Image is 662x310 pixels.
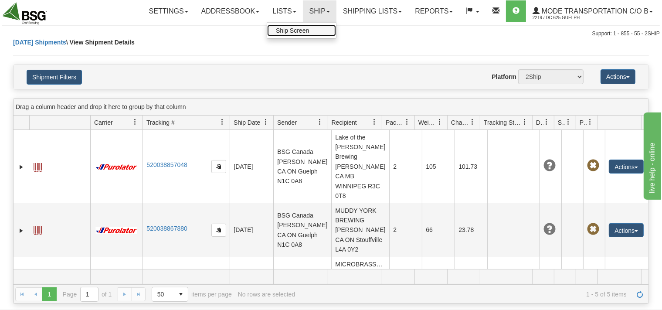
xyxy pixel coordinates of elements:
a: Addressbook [195,0,266,22]
a: [DATE] Shipments [13,39,66,46]
span: items per page [152,287,232,302]
iframe: chat widget [642,110,661,199]
td: 23.78 [455,203,487,257]
a: Ship Date filter column settings [258,115,273,129]
span: 50 [157,290,169,299]
span: \ View Shipment Details [66,39,135,46]
span: Page of 1 [63,287,112,302]
span: Unknown [543,223,556,235]
a: Lists [266,0,302,22]
a: Carrier filter column settings [128,115,143,129]
button: Actions [601,69,635,84]
span: Page 1 [42,287,56,301]
td: 105 [422,130,455,203]
button: Shipment Filters [27,70,82,85]
label: Platform [492,72,516,81]
a: Recipient filter column settings [367,115,382,129]
a: Weight filter column settings [432,115,447,129]
div: grid grouping header [14,99,648,116]
div: No rows are selected [238,291,295,298]
span: Pickup Not Assigned [587,160,599,172]
a: Shipping lists [336,0,408,22]
td: 2 [389,130,422,203]
button: Actions [609,223,644,237]
td: Lake of the [PERSON_NAME] Brewing [PERSON_NAME] CA MB WINNIPEG R3C 0T8 [331,130,389,203]
td: 2 [389,203,422,257]
a: Tracking Status filter column settings [517,115,532,129]
a: Refresh [633,287,647,301]
a: Reports [408,0,459,22]
img: 11 - Purolator [94,227,139,234]
a: Label [34,222,42,236]
td: [DATE] [230,203,273,257]
a: 520038857048 [146,161,187,168]
input: Page 1 [81,287,98,301]
span: Charge [451,118,469,127]
a: 520038867880 [146,225,187,232]
button: Actions [609,160,644,174]
td: BSG Canada [PERSON_NAME] CA ON Guelph N1C 0A8 [273,203,331,257]
span: Page sizes drop down [152,287,188,302]
span: Shipment Issues [558,118,565,127]
a: Label [34,159,42,173]
span: select [174,287,188,301]
button: Copy to clipboard [211,224,226,237]
span: Packages [386,118,404,127]
td: [DATE] [230,130,273,203]
td: 101.73 [455,130,487,203]
a: Shipment Issues filter column settings [561,115,576,129]
a: Expand [17,226,26,235]
span: 1 - 5 of 5 items [301,291,627,298]
img: 11 - Purolator [94,164,139,170]
span: Tracking # [146,118,175,127]
a: Sender filter column settings [313,115,328,129]
a: Delivery Status filter column settings [539,115,554,129]
a: Settings [143,0,195,22]
span: Carrier [94,118,113,127]
span: Sender [277,118,297,127]
td: MUDDY YORK BREWING [PERSON_NAME] CA ON Stouffville L4A 0Y2 [331,203,389,257]
a: Expand [17,163,26,171]
span: Pickup Status [580,118,587,127]
span: Ship Screen [276,27,309,34]
span: Unknown [543,160,556,172]
td: BSG Canada [PERSON_NAME] CA ON Guelph N1C 0A8 [273,130,331,203]
span: Tracking Status [484,118,522,127]
span: Pickup Not Assigned [587,223,599,235]
span: Mode Transportation c/o B [540,7,648,15]
div: live help - online [7,5,81,16]
a: Mode Transportation c/o B 2219 / DC 625 Guelph [526,0,659,22]
a: Ship [303,0,336,22]
span: Delivery Status [536,118,543,127]
span: Recipient [332,118,357,127]
td: 66 [422,203,455,257]
img: logo2219.jpg [2,2,47,24]
a: Ship Screen [267,25,336,36]
div: Support: 1 - 855 - 55 - 2SHIP [2,30,660,37]
span: Ship Date [234,118,260,127]
span: Weight [418,118,437,127]
a: Charge filter column settings [465,115,480,129]
a: Packages filter column settings [400,115,414,129]
span: 2219 / DC 625 Guelph [533,14,598,22]
button: Copy to clipboard [211,160,226,173]
a: Pickup Status filter column settings [583,115,597,129]
a: Tracking # filter column settings [215,115,230,129]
